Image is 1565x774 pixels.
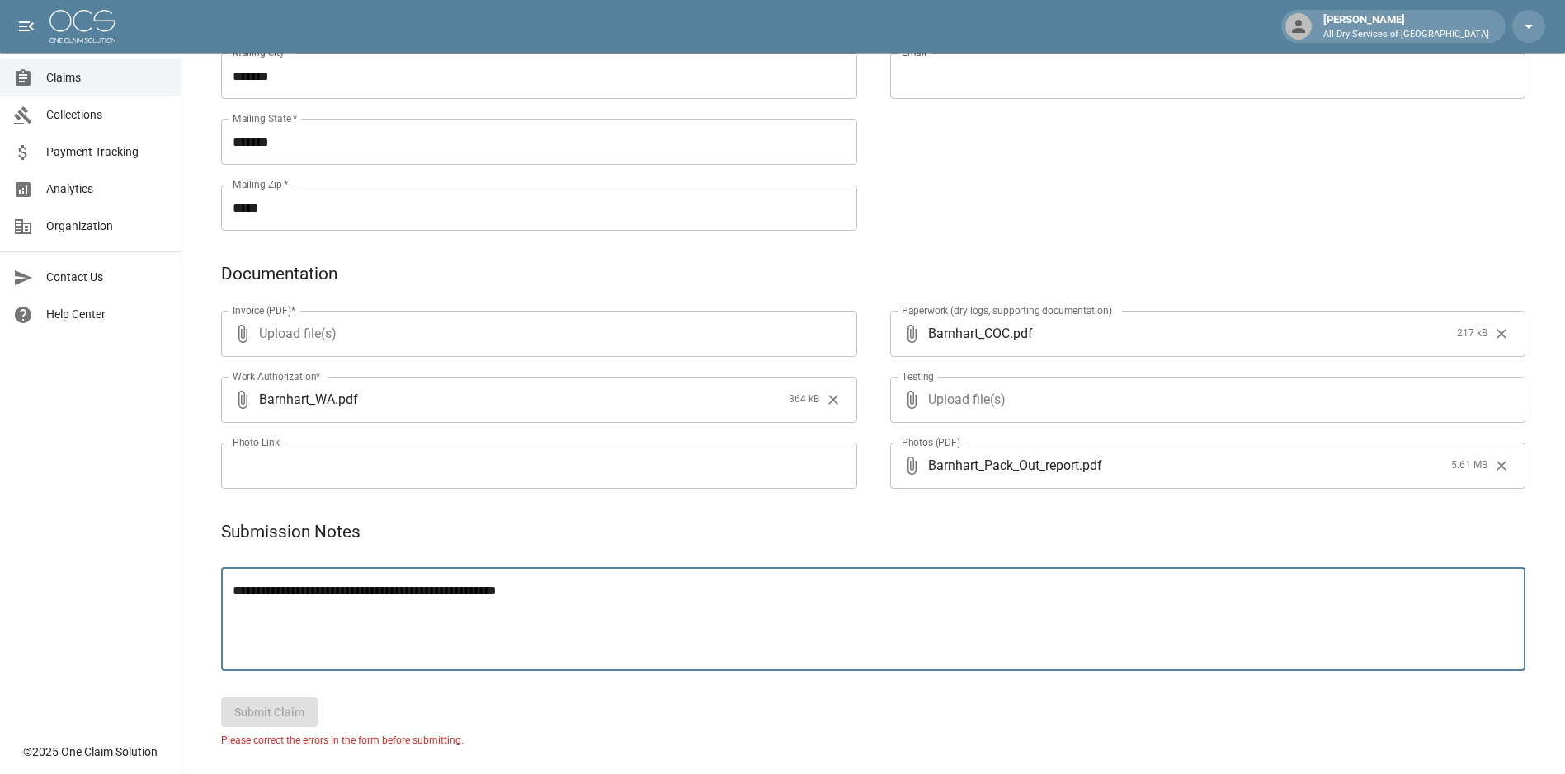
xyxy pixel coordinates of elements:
[46,306,167,323] span: Help Center
[1457,326,1487,342] span: 217 kB
[10,10,43,43] button: open drawer
[1489,453,1514,478] button: Clear
[789,392,819,408] span: 364 kB
[902,303,1112,317] label: Paperwork (dry logs, supporting documentation)
[46,218,167,235] span: Organization
[46,69,167,87] span: Claims
[46,181,167,198] span: Analytics
[902,435,960,449] label: Photos (PDF)
[233,435,280,449] label: Photo Link
[259,311,813,357] span: Upload file(s)
[928,324,1010,343] span: Barnhart_COC
[23,744,158,760] div: © 2025 One Claim Solution
[259,390,335,409] span: Barnhart_WA
[1323,28,1489,42] p: All Dry Services of [GEOGRAPHIC_DATA]
[1317,12,1496,41] div: [PERSON_NAME]
[233,177,289,191] label: Mailing Zip
[1489,321,1514,346] button: Clear
[46,269,167,286] span: Contact Us
[335,390,358,409] span: . pdf
[221,734,1525,748] p: Please correct the errors in the form before submitting.
[49,10,115,43] img: ocs-logo-white-transparent.png
[46,106,167,124] span: Collections
[233,303,296,317] label: Invoice (PDF)*
[1079,456,1102,475] span: . pdf
[233,369,321,383] label: Work Authorization*
[928,456,1079,475] span: Barnhart_Pack_Out_report
[1010,324,1033,343] span: . pdf
[46,143,167,161] span: Payment Tracking
[1451,457,1487,474] span: 5.61 MB
[928,377,1482,423] span: Upload file(s)
[233,111,297,125] label: Mailing State
[821,387,846,412] button: Clear
[902,369,934,383] label: Testing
